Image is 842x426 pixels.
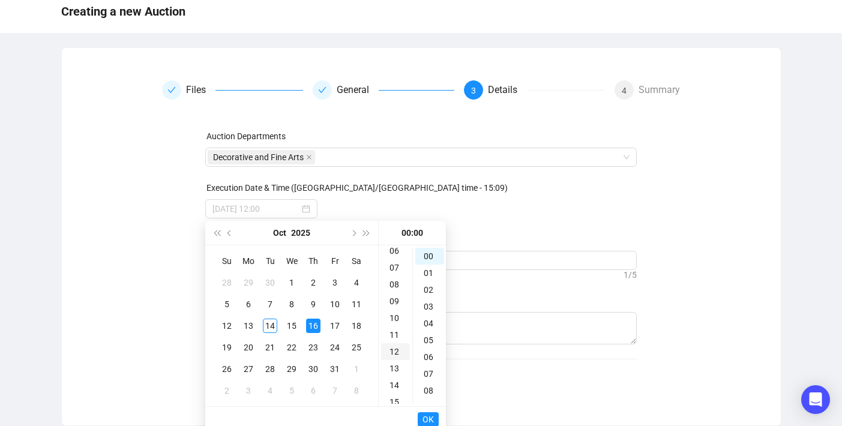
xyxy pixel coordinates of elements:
[349,340,364,355] div: 25
[208,150,315,164] span: Decorative and Fine Arts
[241,319,256,333] div: 13
[238,315,259,337] td: 2025-10-13
[346,337,367,358] td: 2025-10-25
[328,297,342,311] div: 10
[302,337,324,358] td: 2025-10-23
[306,297,320,311] div: 9
[284,275,299,290] div: 1
[324,250,346,272] th: Fr
[186,80,215,100] div: Files
[349,319,364,333] div: 18
[284,340,299,355] div: 22
[216,272,238,293] td: 2025-09-28
[167,86,176,94] span: check
[238,293,259,315] td: 2025-10-06
[381,293,410,310] div: 09
[220,319,234,333] div: 12
[216,293,238,315] td: 2025-10-05
[346,272,367,293] td: 2025-10-04
[328,319,342,333] div: 17
[212,202,299,215] input: Select date
[381,276,410,293] div: 08
[281,272,302,293] td: 2025-10-01
[281,380,302,401] td: 2025-11-05
[241,383,256,398] div: 3
[241,275,256,290] div: 29
[61,2,185,21] span: Creating a new Auction
[306,275,320,290] div: 2
[216,380,238,401] td: 2025-11-02
[223,221,236,245] button: Previous month (PageUp)
[216,358,238,380] td: 2025-10-26
[415,281,444,298] div: 02
[263,297,277,311] div: 7
[220,340,234,355] div: 19
[259,250,281,272] th: Tu
[324,358,346,380] td: 2025-10-31
[324,293,346,315] td: 2025-10-10
[381,259,410,276] div: 07
[464,80,605,100] div: 3Details
[415,349,444,365] div: 06
[488,80,527,100] div: Details
[291,221,310,245] button: Choose a year
[415,382,444,399] div: 08
[263,275,277,290] div: 30
[346,315,367,337] td: 2025-10-18
[346,250,367,272] th: Sa
[259,337,281,358] td: 2025-10-21
[220,297,234,311] div: 5
[263,340,277,355] div: 21
[346,293,367,315] td: 2025-10-11
[622,86,627,95] span: 4
[162,80,303,100] div: Files
[284,383,299,398] div: 5
[328,340,342,355] div: 24
[328,275,342,290] div: 3
[281,315,302,337] td: 2025-10-15
[415,265,444,281] div: 01
[471,86,476,95] span: 3
[801,385,830,414] div: Open Intercom Messenger
[213,151,304,164] span: Decorative and Fine Arts
[220,362,234,376] div: 26
[381,377,410,394] div: 14
[284,319,299,333] div: 15
[216,250,238,272] th: Su
[415,365,444,382] div: 07
[349,383,364,398] div: 8
[381,326,410,343] div: 11
[381,394,410,410] div: 15
[263,362,277,376] div: 28
[281,358,302,380] td: 2025-10-29
[238,272,259,293] td: 2025-09-29
[302,380,324,401] td: 2025-11-06
[302,250,324,272] th: Th
[360,221,373,245] button: Next year (Control + right)
[324,315,346,337] td: 2025-10-17
[259,358,281,380] td: 2025-10-28
[381,242,410,259] div: 06
[313,80,454,100] div: General
[324,272,346,293] td: 2025-10-03
[415,298,444,315] div: 03
[346,358,367,380] td: 2025-11-01
[259,272,281,293] td: 2025-09-30
[349,362,364,376] div: 1
[284,362,299,376] div: 29
[241,297,256,311] div: 6
[220,275,234,290] div: 28
[318,86,326,94] span: check
[238,250,259,272] th: Mo
[349,275,364,290] div: 4
[415,332,444,349] div: 05
[302,358,324,380] td: 2025-10-30
[210,221,223,245] button: Last year (Control + left)
[241,362,256,376] div: 27
[337,80,379,100] div: General
[259,293,281,315] td: 2025-10-07
[328,383,342,398] div: 7
[415,315,444,332] div: 04
[302,293,324,315] td: 2025-10-09
[383,221,441,245] div: 00:00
